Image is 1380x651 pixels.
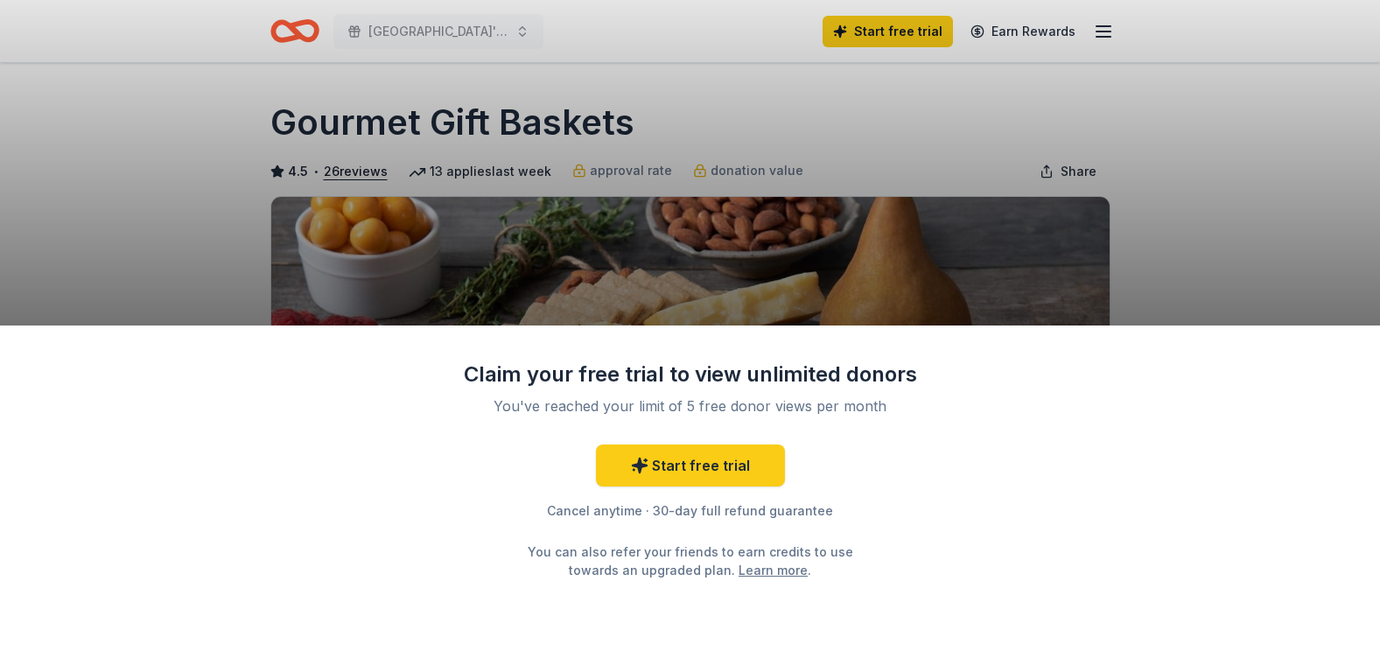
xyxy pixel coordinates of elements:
a: Start free trial [596,444,785,486]
div: You've reached your limit of 5 free donor views per month [484,395,897,416]
div: Cancel anytime · 30-day full refund guarantee [463,500,918,521]
div: You can also refer your friends to earn credits to use towards an upgraded plan. . [512,542,869,579]
div: Claim your free trial to view unlimited donors [463,360,918,388]
a: Learn more [739,561,808,579]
